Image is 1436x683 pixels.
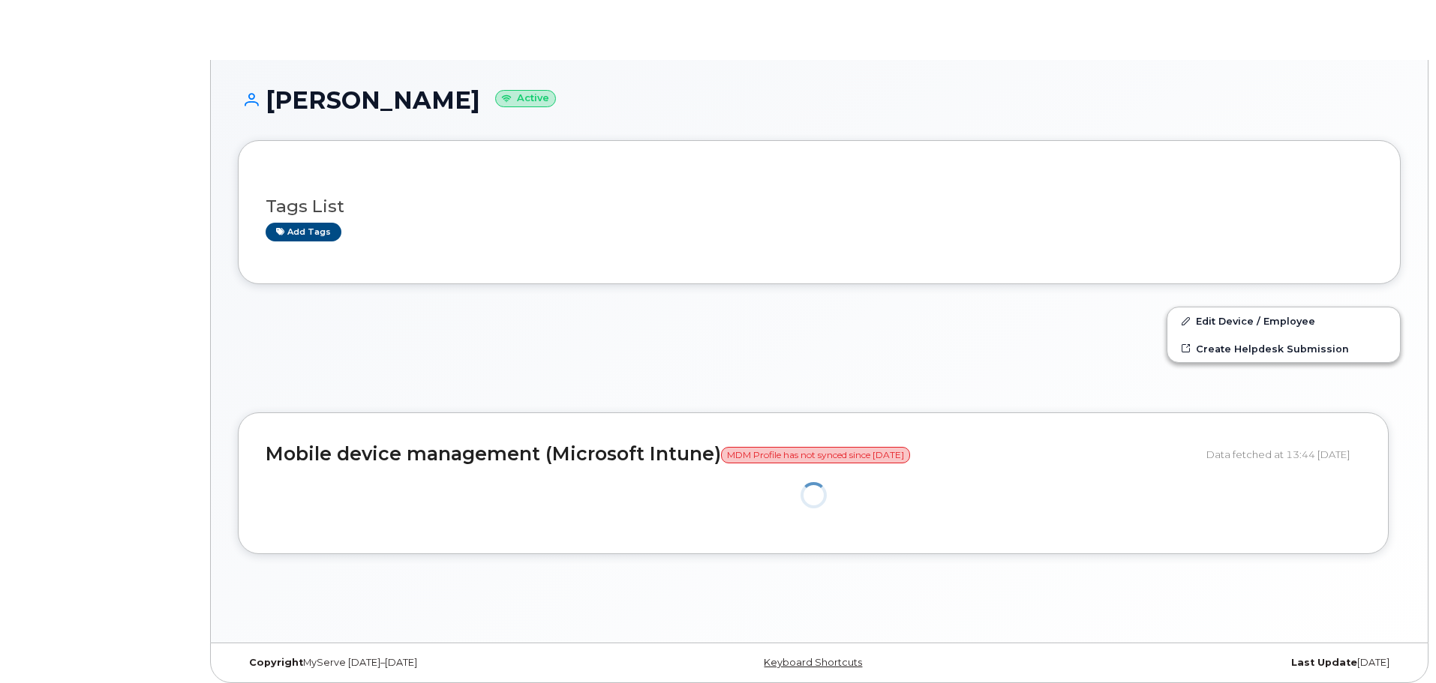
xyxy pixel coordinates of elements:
span: MDM Profile has not synced since [DATE] [721,447,910,463]
small: Active [495,90,556,107]
a: Create Helpdesk Submission [1167,335,1400,362]
h2: Mobile device management (Microsoft Intune) [266,444,1195,465]
a: Add tags [266,223,341,241]
div: Data fetched at 13:44 [DATE] [1206,440,1361,469]
strong: Last Update [1291,657,1357,668]
a: Edit Device / Employee [1167,307,1400,334]
a: Keyboard Shortcuts [764,657,862,668]
h3: Tags List [266,197,1373,216]
strong: Copyright [249,657,303,668]
div: [DATE] [1013,657,1401,669]
h1: [PERSON_NAME] [238,87,1401,113]
div: MyServe [DATE]–[DATE] [238,657,626,669]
